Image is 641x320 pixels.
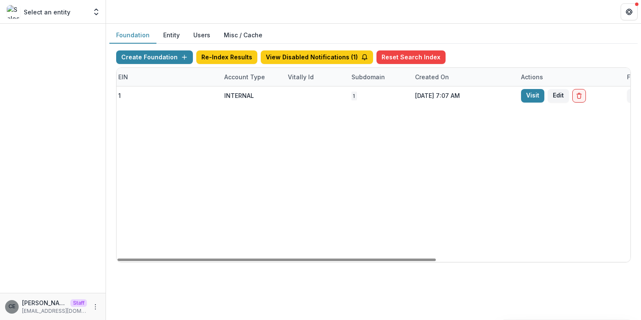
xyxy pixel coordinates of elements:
[346,68,410,86] div: Subdomain
[116,50,193,64] button: Create Foundation
[7,5,20,19] img: Select an entity
[90,3,102,20] button: Open entity switcher
[376,50,446,64] button: Reset Search Index
[261,50,373,64] button: View Disabled Notifications (1)
[516,72,548,81] div: Actions
[572,89,586,103] button: Delete Foundation
[219,68,283,86] div: Account Type
[22,298,67,307] p: [PERSON_NAME]
[224,91,254,100] div: INTERNAL
[90,302,100,312] button: More
[351,92,357,100] code: 1
[410,68,516,86] div: Created on
[156,27,187,44] button: Entity
[621,3,638,20] button: Get Help
[219,72,270,81] div: Account Type
[516,68,622,86] div: Actions
[70,299,87,307] p: Staff
[8,304,15,309] div: Chiji Eke
[283,72,319,81] div: Vitally Id
[187,27,217,44] button: Users
[217,27,269,44] button: Misc / Cache
[548,89,569,103] button: Edit
[24,8,70,17] p: Select an entity
[196,50,257,64] button: Re-Index Results
[410,86,516,105] div: [DATE] 7:07 AM
[346,72,390,81] div: Subdomain
[410,72,454,81] div: Created on
[113,72,133,81] div: EIN
[118,91,121,100] div: 1
[283,68,346,86] div: Vitally Id
[521,89,544,103] a: Visit
[22,307,87,315] p: [EMAIL_ADDRESS][DOMAIN_NAME]
[113,68,219,86] div: EIN
[109,27,156,44] button: Foundation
